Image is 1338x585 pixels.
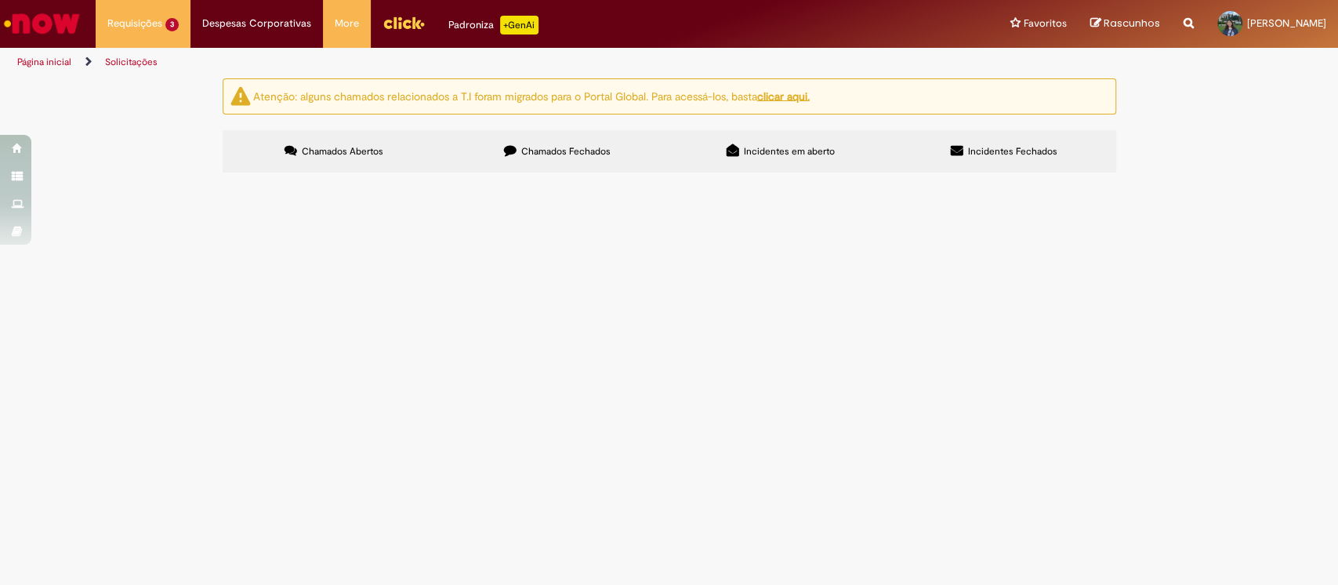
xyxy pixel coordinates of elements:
[105,56,158,68] a: Solicitações
[12,48,880,77] ul: Trilhas de página
[335,16,359,31] span: More
[202,16,311,31] span: Despesas Corporativas
[17,56,71,68] a: Página inicial
[302,145,383,158] span: Chamados Abertos
[1024,16,1067,31] span: Favoritos
[500,16,538,35] p: +GenAi
[383,11,425,35] img: click_logo_yellow_360x200.png
[165,18,179,31] span: 3
[757,89,810,103] a: clicar aqui.
[1104,16,1160,31] span: Rascunhos
[744,145,835,158] span: Incidentes em aberto
[107,16,162,31] span: Requisições
[448,16,538,35] div: Padroniza
[1247,16,1326,30] span: [PERSON_NAME]
[968,145,1057,158] span: Incidentes Fechados
[1090,16,1160,31] a: Rascunhos
[253,89,810,103] ng-bind-html: Atenção: alguns chamados relacionados a T.I foram migrados para o Portal Global. Para acessá-los,...
[521,145,611,158] span: Chamados Fechados
[2,8,82,39] img: ServiceNow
